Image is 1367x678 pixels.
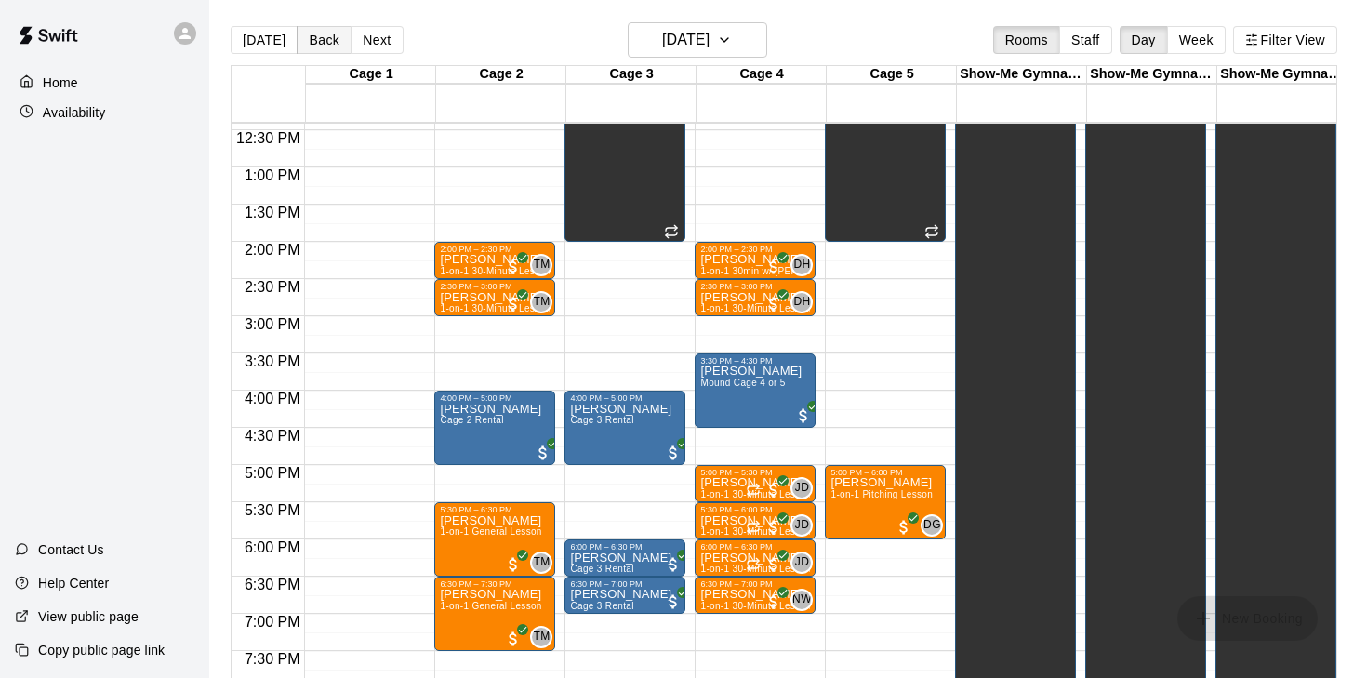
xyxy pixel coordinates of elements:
div: 6:00 PM – 6:30 PM: BJ Tanksley [564,539,685,577]
div: 6:30 PM – 7:30 PM [440,579,516,589]
span: JD [795,516,809,535]
button: [DATE] [628,22,767,58]
span: 1-on-1 General Lesson [440,601,541,611]
div: 5:00 PM – 5:30 PM: 1-on-1 30-Minute Lesson [695,465,816,502]
p: Contact Us [38,540,104,559]
span: All customers have paid [664,592,683,611]
span: Jake Deakins [798,514,813,537]
div: 6:00 PM – 6:30 PM [570,542,646,552]
div: Danny Hill [790,254,813,276]
span: Tre Morris [538,254,552,276]
span: All customers have paid [764,518,783,537]
span: TM [533,293,550,312]
span: 5:30 PM [240,502,305,518]
span: 1:30 PM [240,205,305,220]
div: Cage 4 [697,66,827,84]
span: 7:30 PM [240,651,305,667]
div: 2:30 PM – 3:00 PM: 1-on-1 30-Minute Lesson [695,279,816,316]
span: Cage 2 Rental [440,415,503,425]
span: All customers have paid [794,406,813,425]
div: 6:30 PM – 7:30 PM: Rylan Wells [434,577,555,651]
span: Mound Cage 4 or 5 [700,378,785,388]
div: Noah Winslow [790,589,813,611]
span: TM [533,553,550,572]
button: Staff [1059,26,1112,54]
div: 5:30 PM – 6:00 PM [700,505,776,514]
span: TM [533,628,550,646]
div: 6:30 PM – 7:00 PM: BJ Tanksley [564,577,685,614]
span: 7:00 PM [240,614,305,630]
div: Danny Hill [790,291,813,313]
span: Tre Morris [538,291,552,313]
span: JD [795,479,809,498]
span: Recurring event [746,557,761,572]
span: 2:00 PM [240,242,305,258]
div: Cage 2 [436,66,566,84]
div: Show-Me Gymnastics Cage 1 [957,66,1087,84]
p: Help Center [38,574,109,592]
span: All customers have paid [764,258,783,276]
div: 2:00 PM – 2:30 PM: 1-on-1 30min w/ Danny Hill [695,242,816,279]
div: 6:30 PM – 7:00 PM [570,579,646,589]
button: Filter View [1233,26,1337,54]
span: All customers have paid [895,518,913,537]
span: Jake Deakins [798,552,813,574]
span: Cage 3 Rental [570,415,633,425]
span: Recurring event [746,520,761,535]
span: 1-on-1 30-Minute Lesson [700,601,811,611]
span: 1-on-1 30-Minute Lesson [440,266,551,276]
span: 4:00 PM [240,391,305,406]
div: Show-Me Gymnastics Cage 3 [1217,66,1347,84]
div: 5:30 PM – 6:00 PM: 1-on-1 30-Minute Lesson [695,502,816,539]
span: All customers have paid [764,481,783,499]
p: View public page [38,607,139,626]
span: 1:00 PM [240,167,305,183]
span: 2:30 PM [240,279,305,295]
span: 1-on-1 General Lesson [440,526,541,537]
div: Tre Morris [530,254,552,276]
span: Recurring event [664,224,679,239]
button: Back [297,26,352,54]
div: 3:30 PM – 4:30 PM: Jason Windsor [695,353,816,428]
span: Recurring event [924,224,939,239]
span: All customers have paid [764,295,783,313]
span: 1-on-1 30-Minute Lesson [440,303,551,313]
span: 1-on-1 30-Minute Lesson [700,564,811,574]
p: Home [43,73,78,92]
span: All customers have paid [504,630,523,648]
div: 4:00 PM – 5:00 PM: Paige Schuster [564,391,685,465]
span: Danny Hill [798,254,813,276]
button: Next [351,26,403,54]
div: 2:30 PM – 3:00 PM: 1-on-1 30-Minute Lesson [434,279,555,316]
span: 1-on-1 Pitching Lesson [830,489,933,499]
span: All customers have paid [664,444,683,462]
div: 4:00 PM – 5:00 PM [440,393,516,403]
a: Availability [15,99,194,126]
span: Noah Winslow [798,589,813,611]
span: All customers have paid [534,444,552,462]
span: Drew Garrett [928,514,943,537]
span: 1-on-1 30-Minute Lesson [700,526,811,537]
div: Cage 1 [306,66,436,84]
div: Cage 3 [566,66,697,84]
span: All customers have paid [504,258,523,276]
span: All customers have paid [504,295,523,313]
span: 6:30 PM [240,577,305,592]
span: 6:00 PM [240,539,305,555]
a: Home [15,69,194,97]
div: 6:00 PM – 6:30 PM [700,542,776,552]
span: 5:00 PM [240,465,305,481]
div: 5:00 PM – 5:30 PM [700,468,776,477]
button: Rooms [993,26,1060,54]
span: DH [793,256,810,274]
span: DH [793,293,810,312]
div: 5:30 PM – 6:30 PM [440,505,516,514]
div: 6:30 PM – 7:00 PM [700,579,776,589]
span: NW [792,591,812,609]
div: Cage 5 [827,66,957,84]
div: 4:00 PM – 5:00 PM [570,393,646,403]
span: JD [795,553,809,572]
span: 3:00 PM [240,316,305,332]
span: All customers have paid [764,592,783,611]
span: Jake Deakins [798,477,813,499]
